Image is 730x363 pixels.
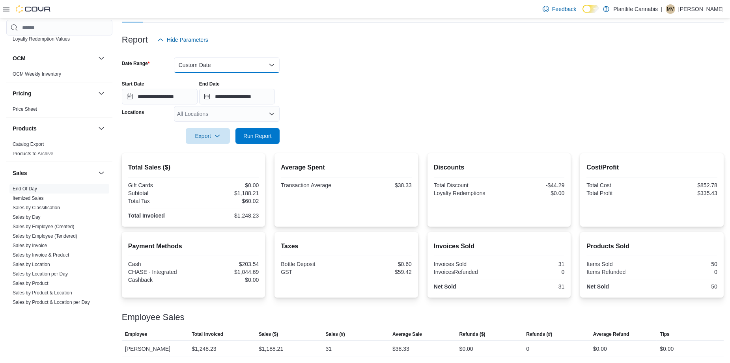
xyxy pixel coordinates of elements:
span: Sales by Location per Day [13,271,68,277]
button: Open list of options [269,111,275,117]
div: $1,248.23 [192,344,216,354]
div: OCM [6,69,112,82]
a: Sales by Location per Day [13,271,68,277]
button: OCM [13,54,95,62]
button: Custom Date [174,57,280,73]
button: Export [186,128,230,144]
span: Export [190,128,225,144]
strong: Total Invoiced [128,212,165,219]
div: Items Refunded [586,269,650,275]
div: CHASE - Integrated [128,269,192,275]
div: $60.02 [195,198,259,204]
span: Price Sheet [13,106,37,112]
div: Sales [6,184,112,320]
div: Bottle Deposit [281,261,345,267]
span: Sales ($) [259,331,278,337]
div: Cashback [128,277,192,283]
span: Average Sale [392,331,422,337]
div: Total Cost [586,182,650,188]
span: Refunds (#) [526,331,552,337]
div: Products [6,140,112,162]
div: $0.00 [195,182,259,188]
span: Total Invoiced [192,331,223,337]
span: Sales by Day [13,214,41,220]
a: Sales by Product & Location per Day [13,300,90,305]
div: $38.33 [348,182,412,188]
p: Plantlife Cannabis [613,4,658,14]
div: Michael Vincent [666,4,675,14]
h2: Payment Methods [128,242,259,251]
div: Cash [128,261,192,267]
h2: Taxes [281,242,412,251]
label: End Date [199,81,220,87]
h3: Products [13,125,37,132]
a: Sales by Employee (Created) [13,224,75,229]
span: Feedback [552,5,576,13]
a: Sales by Day [13,214,41,220]
h2: Average Spent [281,163,412,172]
button: Sales [13,169,95,177]
a: Loyalty Redemption Values [13,36,70,42]
div: $59.42 [348,269,412,275]
div: $1,248.23 [195,212,259,219]
div: Total Discount [434,182,498,188]
a: Sales by Location [13,262,50,267]
span: Catalog Export [13,141,44,147]
div: 50 [653,261,717,267]
span: Sales by Invoice & Product [13,252,69,258]
input: Press the down key to open a popover containing a calendar. [199,89,275,104]
a: End Of Day [13,186,37,192]
h2: Invoices Sold [434,242,565,251]
span: Sales by Employee (Tendered) [13,233,77,239]
div: InvoicesRefunded [434,269,498,275]
a: Price Sheet [13,106,37,112]
div: $0.00 [195,277,259,283]
h2: Cost/Profit [586,163,717,172]
div: [PERSON_NAME] [122,341,189,357]
span: Sales by Product & Location per Day [13,299,90,305]
span: Tips [660,331,669,337]
div: 31 [501,261,565,267]
div: $1,188.21 [259,344,283,354]
div: $335.43 [653,190,717,196]
div: 0 [653,269,717,275]
a: Sales by Invoice & Product [13,252,69,258]
div: Transaction Average [281,182,345,188]
a: Sales by Product [13,281,49,286]
a: Itemized Sales [13,195,44,201]
h3: Employee Sales [122,313,185,322]
div: Loyalty [6,25,112,47]
a: Sales by Classification [13,205,60,210]
button: Products [97,124,106,133]
a: Catalog Export [13,141,44,147]
button: Sales [97,168,106,178]
p: | [661,4,663,14]
button: Run Report [235,128,280,144]
div: Subtotal [128,190,192,196]
div: $203.54 [195,261,259,267]
h2: Products Sold [586,242,717,251]
h3: Sales [13,169,27,177]
div: $38.33 [392,344,409,354]
div: 31 [326,344,332,354]
div: Invoices Sold [434,261,498,267]
span: Refunds ($) [459,331,485,337]
label: Locations [122,109,144,115]
div: 31 [501,283,565,290]
strong: Net Sold [586,283,609,290]
div: $0.00 [459,344,473,354]
span: OCM Weekly Inventory [13,71,61,77]
div: -$44.29 [501,182,565,188]
a: Products to Archive [13,151,53,156]
button: Pricing [13,89,95,97]
div: $1,044.69 [195,269,259,275]
div: 50 [653,283,717,290]
span: Average Refund [593,331,629,337]
h2: Total Sales ($) [128,163,259,172]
